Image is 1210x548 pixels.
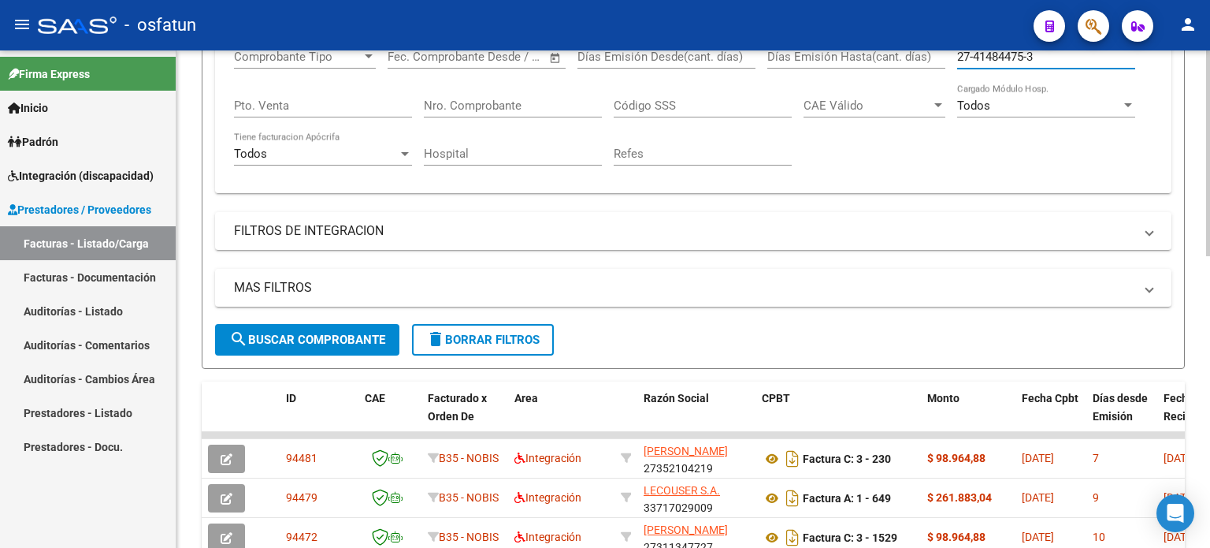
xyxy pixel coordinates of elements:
input: Fecha inicio [388,50,451,64]
span: - osfatun [124,8,196,43]
span: 94472 [286,531,317,543]
span: Firma Express [8,65,90,83]
button: Open calendar [547,49,565,67]
span: Días desde Emisión [1093,392,1148,423]
span: Fecha Cpbt [1022,392,1078,404]
datatable-header-cell: Razón Social [637,382,755,451]
mat-expansion-panel-header: FILTROS DE INTEGRACION [215,212,1171,250]
button: Buscar Comprobante [215,324,399,356]
strong: $ 261.883,04 [927,491,992,504]
mat-panel-title: MAS FILTROS [234,279,1134,296]
span: 10 [1093,531,1105,543]
span: 9 [1093,491,1099,504]
mat-icon: search [229,330,248,349]
mat-panel-title: FILTROS DE INTEGRACION [234,222,1134,240]
span: Integración [514,452,581,464]
span: [DATE] [1022,452,1054,464]
span: Borrar Filtros [426,333,540,347]
span: [PERSON_NAME] [644,445,728,457]
div: 33717029009 [644,482,749,515]
span: Integración [514,491,581,504]
span: Area [514,392,538,404]
span: [DATE] [1022,531,1054,543]
datatable-header-cell: ID [280,382,358,451]
mat-icon: person [1178,15,1197,34]
datatable-header-cell: Días desde Emisión [1086,382,1157,451]
span: 94479 [286,491,317,504]
span: Facturado x Orden De [428,392,487,423]
span: Integración [514,531,581,543]
datatable-header-cell: Facturado x Orden De [421,382,508,451]
strong: $ 98.964,88 [927,452,985,464]
span: CAE [365,392,385,404]
span: 7 [1093,452,1099,464]
div: 27352104219 [644,442,749,475]
span: B35 - NOBIS [439,531,499,543]
span: Inicio [8,99,48,117]
span: Integración (discapacidad) [8,167,154,185]
span: Buscar Comprobante [229,333,385,347]
datatable-header-cell: CAE [358,382,421,451]
span: [PERSON_NAME] [644,524,728,536]
span: Comprobante Tipo [234,50,362,64]
span: Padrón [8,133,58,151]
span: Todos [234,147,267,161]
span: Monto [927,392,959,404]
span: [DATE] [1022,491,1054,504]
i: Descargar documento [782,446,803,472]
datatable-header-cell: Area [508,382,614,451]
strong: Factura C: 3 - 230 [803,453,891,465]
mat-icon: menu [13,15,32,34]
i: Descargar documento [782,486,803,511]
span: B35 - NOBIS [439,491,499,504]
span: ID [286,392,296,404]
button: Borrar Filtros [412,324,554,356]
span: Razón Social [644,392,709,404]
span: B35 - NOBIS [439,452,499,464]
span: LECOUSER S.A. [644,484,720,497]
span: [DATE] [1164,531,1196,543]
div: Open Intercom Messenger [1156,494,1194,532]
strong: Factura A: 1 - 649 [803,492,891,505]
datatable-header-cell: Fecha Cpbt [1015,382,1086,451]
span: Prestadores / Proveedores [8,201,151,218]
span: CPBT [762,392,790,404]
datatable-header-cell: Monto [921,382,1015,451]
datatable-header-cell: CPBT [755,382,921,451]
span: 94481 [286,452,317,464]
span: CAE Válido [804,99,931,113]
span: Todos [957,99,990,113]
strong: $ 98.964,88 [927,531,985,543]
span: [DATE] [1164,491,1196,504]
mat-expansion-panel-header: MAS FILTROS [215,269,1171,307]
span: [DATE] [1164,452,1196,464]
span: Fecha Recibido [1164,392,1208,423]
strong: Factura C: 3 - 1529 [803,531,897,544]
input: Fecha fin [466,50,542,64]
mat-icon: delete [426,330,445,349]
